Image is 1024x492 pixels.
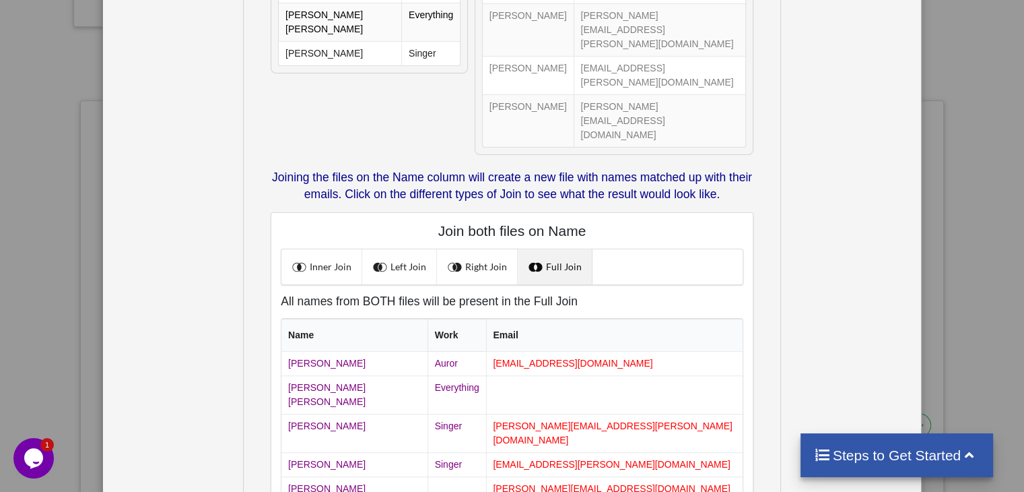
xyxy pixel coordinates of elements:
td: [PERSON_NAME] [281,414,428,452]
td: [PERSON_NAME] [PERSON_NAME] [281,375,428,414]
td: [EMAIL_ADDRESS][PERSON_NAME][DOMAIN_NAME] [486,452,743,476]
td: [PERSON_NAME] [483,94,574,147]
td: [PERSON_NAME] [483,56,574,94]
h4: Join both files on Name [281,222,743,239]
td: Singer [428,414,486,452]
td: Everything [428,375,486,414]
td: [EMAIL_ADDRESS][DOMAIN_NAME] [486,352,743,375]
a: Left Join [362,249,437,284]
td: [PERSON_NAME] [279,41,401,65]
a: Right Join [437,249,518,284]
td: Singer [428,452,486,476]
th: Email [486,319,743,352]
td: Auror [428,352,486,375]
td: Singer [401,41,460,65]
td: [PERSON_NAME] [PERSON_NAME] [279,3,401,41]
a: Inner Join [281,249,362,284]
a: Full Join [518,249,592,284]
th: Name [281,319,428,352]
td: [PERSON_NAME] [483,3,574,56]
td: [PERSON_NAME][EMAIL_ADDRESS][PERSON_NAME][DOMAIN_NAME] [574,3,745,56]
p: Joining the files on the Name column will create a new file with names matched up with their emai... [271,169,753,203]
td: [EMAIL_ADDRESS][PERSON_NAME][DOMAIN_NAME] [574,56,745,94]
iframe: chat widget [13,438,57,479]
td: Everything [401,3,460,41]
td: [PERSON_NAME] [281,352,428,375]
td: [PERSON_NAME][EMAIL_ADDRESS][PERSON_NAME][DOMAIN_NAME] [486,414,743,452]
td: [PERSON_NAME] [281,452,428,476]
h5: All names from BOTH files will be present in the Full Join [281,295,743,309]
h4: Steps to Get Started [814,447,980,464]
th: Work [428,319,486,352]
td: [PERSON_NAME][EMAIL_ADDRESS][DOMAIN_NAME] [574,94,745,147]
